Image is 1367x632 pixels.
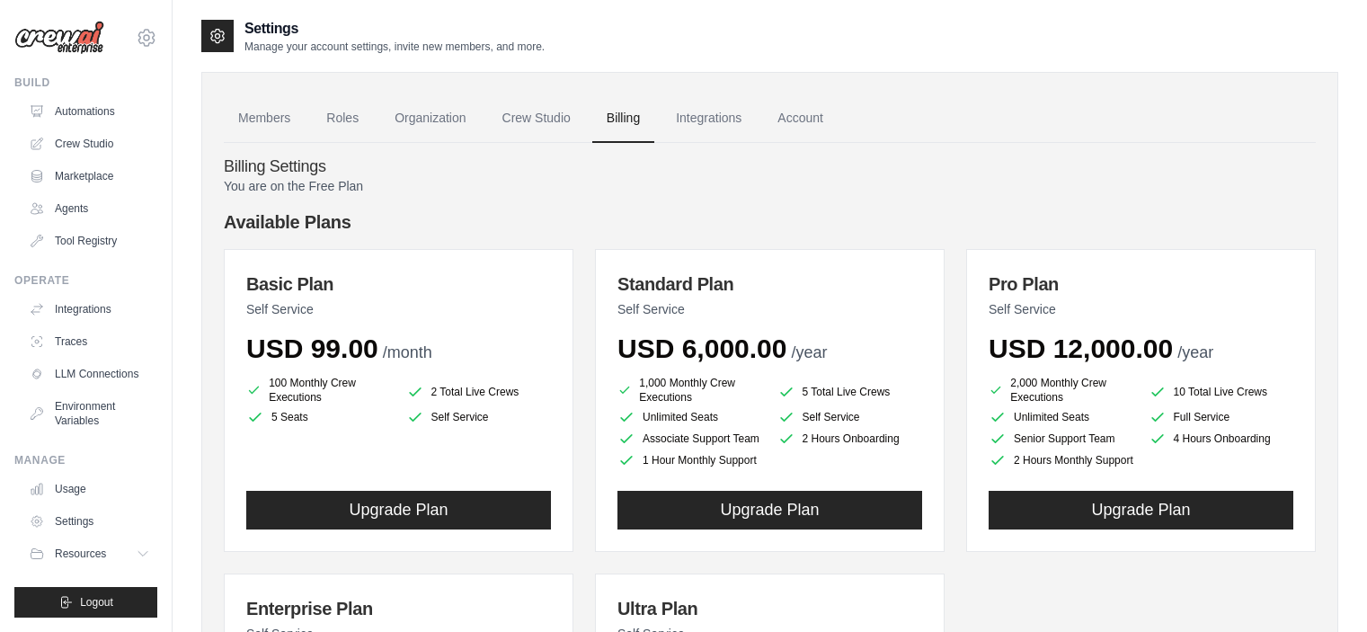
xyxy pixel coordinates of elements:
a: Members [224,94,305,143]
a: Crew Studio [488,94,585,143]
button: Logout [14,587,157,618]
span: USD 99.00 [246,334,378,363]
a: Account [763,94,838,143]
li: Full Service [1149,408,1294,426]
div: Build [14,76,157,90]
a: Usage [22,475,157,503]
li: Associate Support Team [617,430,763,448]
h3: Standard Plan [617,271,922,297]
a: Integrations [22,295,157,324]
li: Self Service [777,408,923,426]
h3: Enterprise Plan [246,596,551,621]
a: Environment Variables [22,392,157,435]
p: Self Service [246,300,551,318]
h3: Basic Plan [246,271,551,297]
span: Resources [55,547,106,561]
a: Marketplace [22,162,157,191]
li: Self Service [406,408,552,426]
a: Integrations [661,94,756,143]
span: Logout [80,595,113,610]
div: Operate [14,273,157,288]
li: 100 Monthly Crew Executions [246,376,392,405]
a: Automations [22,97,157,126]
div: Manage [14,453,157,467]
h3: Pro Plan [989,271,1293,297]
li: Unlimited Seats [617,408,763,426]
a: Traces [22,327,157,356]
li: 5 Total Live Crews [777,379,923,405]
li: 2,000 Monthly Crew Executions [989,376,1134,405]
span: /month [383,343,432,361]
p: Self Service [989,300,1293,318]
li: 1,000 Monthly Crew Executions [617,376,763,405]
p: You are on the Free Plan [224,177,1316,195]
button: Resources [22,539,157,568]
li: 5 Seats [246,408,392,426]
button: Upgrade Plan [989,491,1293,530]
button: Upgrade Plan [246,491,551,530]
li: Unlimited Seats [989,408,1134,426]
li: 1 Hour Monthly Support [617,451,763,469]
li: 10 Total Live Crews [1149,379,1294,405]
span: /year [791,343,827,361]
h3: Ultra Plan [617,596,922,621]
button: Upgrade Plan [617,491,922,530]
li: 2 Total Live Crews [406,379,552,405]
span: /year [1177,343,1213,361]
a: Settings [22,507,157,536]
h4: Available Plans [224,209,1316,235]
a: Agents [22,194,157,223]
a: Organization [380,94,480,143]
a: Roles [312,94,373,143]
li: Senior Support Team [989,430,1134,448]
span: USD 6,000.00 [617,334,786,363]
p: Manage your account settings, invite new members, and more. [244,40,545,54]
li: 2 Hours Monthly Support [989,451,1134,469]
a: Crew Studio [22,129,157,158]
a: LLM Connections [22,360,157,388]
p: Self Service [617,300,922,318]
li: 4 Hours Onboarding [1149,430,1294,448]
a: Tool Registry [22,227,157,255]
a: Billing [592,94,654,143]
img: Logo [14,21,104,55]
li: 2 Hours Onboarding [777,430,923,448]
h2: Settings [244,18,545,40]
span: USD 12,000.00 [989,334,1173,363]
h4: Billing Settings [224,157,1316,177]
